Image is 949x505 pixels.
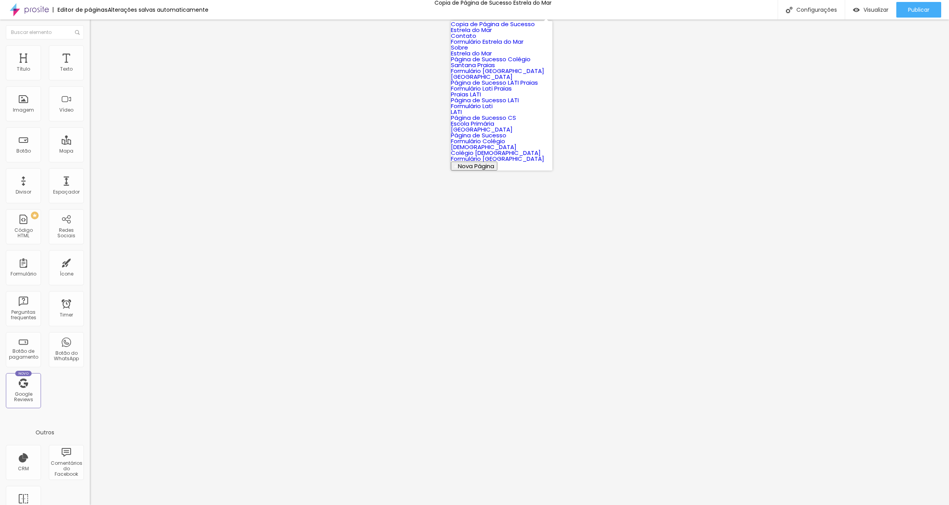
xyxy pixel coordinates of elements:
[451,55,531,69] a: Página de Sucesso Colégio Santana Praias
[451,96,519,104] a: Página de Sucesso LATI
[451,84,512,92] a: Formulário Lati Praias
[451,119,513,133] a: Escola Primária [GEOGRAPHIC_DATA]
[6,25,84,39] input: Buscar elemento
[16,148,31,154] div: Botão
[451,49,492,57] a: Estrela do Mar
[51,350,82,362] div: Botão do WhatsApp
[864,7,888,13] span: Visualizar
[90,20,949,505] iframe: Editor
[451,102,493,110] a: Formulário Lati
[451,108,462,116] a: LATI
[53,189,80,195] div: Espaçador
[51,461,82,477] div: Comentários do Facebook
[59,107,73,113] div: Vídeo
[8,391,39,403] div: Google Reviews
[451,155,544,163] a: Formulário [GEOGRAPHIC_DATA]
[16,189,31,195] div: Divisor
[8,349,39,360] div: Botão de pagamento
[53,7,108,12] div: Editor de páginas
[60,312,73,318] div: Timer
[451,90,481,98] a: Praias LATI
[60,271,73,277] div: Ícone
[451,78,538,87] a: Página de Sucesso LATI Praias
[451,37,523,46] a: Formulário Estrela do Mar
[108,7,208,12] div: Alterações salvas automaticamente
[908,7,929,13] span: Publicar
[451,162,497,171] button: Nova Página
[451,32,476,40] a: Contato
[17,66,30,72] div: Título
[451,67,544,75] a: Formulário [GEOGRAPHIC_DATA]
[75,30,80,35] img: Icone
[11,271,36,277] div: Formulário
[786,7,792,13] img: Icone
[59,148,73,154] div: Mapa
[51,228,82,239] div: Redes Sociais
[8,309,39,321] div: Perguntas frequentes
[60,66,73,72] div: Texto
[451,131,506,139] a: Página de Sucesso
[13,107,34,113] div: Imagem
[8,228,39,239] div: Código HTML
[853,7,860,13] img: view-1.svg
[15,371,32,376] div: Novo
[451,114,516,122] a: Página de Sucesso CS
[451,73,513,81] a: [GEOGRAPHIC_DATA]
[896,2,941,18] button: Publicar
[451,43,468,52] a: Sobre
[458,162,494,170] span: Nova Página
[451,137,516,151] a: Formulário Colégio [DEMOGRAPHIC_DATA]
[451,149,541,157] a: Colégio [DEMOGRAPHIC_DATA]
[18,466,29,471] div: CRM
[845,2,896,18] button: Visualizar
[451,20,535,34] a: Copia de Página de Sucesso Estrela do Mar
